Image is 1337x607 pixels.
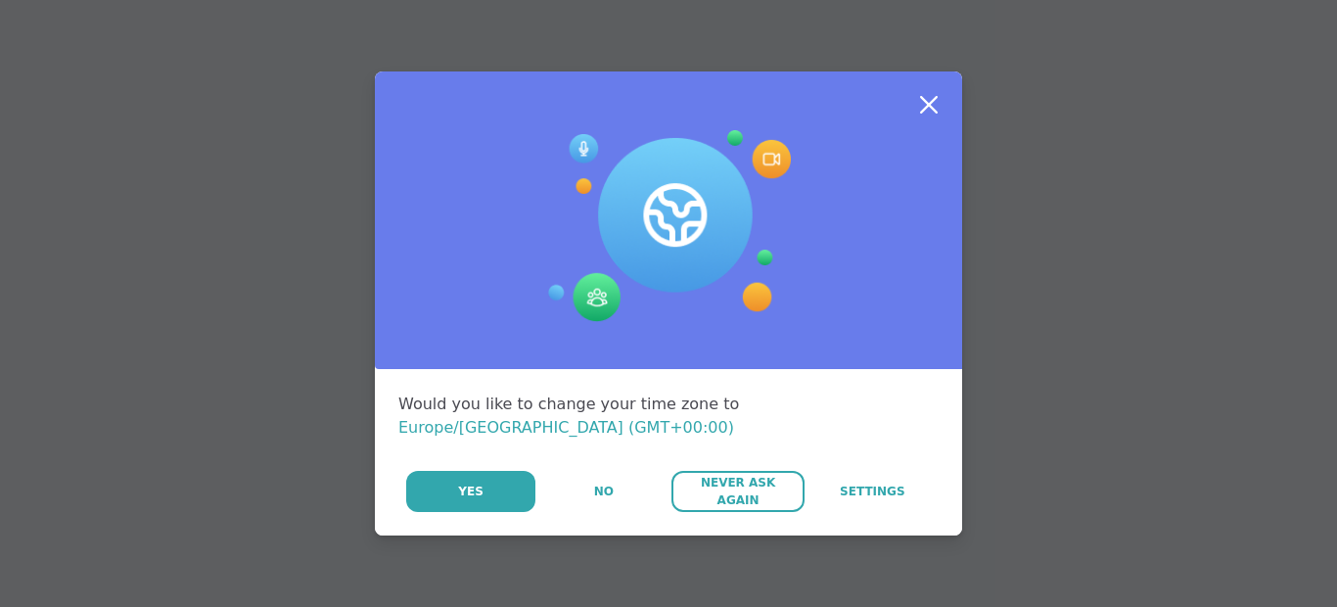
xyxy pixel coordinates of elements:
span: Never Ask Again [681,474,794,509]
button: No [537,471,669,512]
button: Yes [406,471,535,512]
span: Yes [458,483,484,500]
span: Europe/[GEOGRAPHIC_DATA] (GMT+00:00) [398,418,734,437]
img: Session Experience [546,130,791,322]
a: Settings [807,471,939,512]
button: Never Ask Again [671,471,804,512]
div: Would you like to change your time zone to [398,393,939,440]
span: No [594,483,614,500]
span: Settings [840,483,905,500]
